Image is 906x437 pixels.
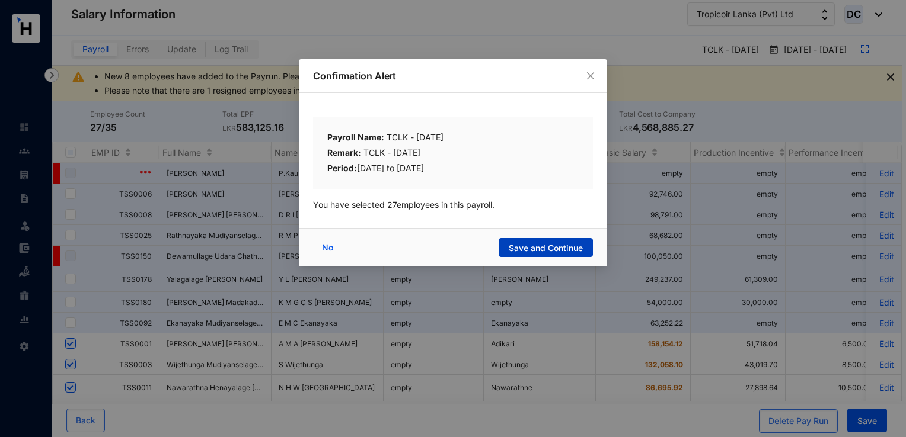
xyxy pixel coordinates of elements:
button: Close [584,69,597,82]
b: Period: [327,163,357,173]
span: No [322,241,333,254]
div: [DATE] to [DATE] [327,162,579,175]
button: Save and Continue [499,238,593,257]
div: TCLK - [DATE] [327,146,579,162]
div: TCLK - [DATE] [327,131,579,146]
b: Remark: [327,147,361,158]
button: No [313,238,345,257]
span: Save and Continue [509,242,583,254]
p: Confirmation Alert [313,69,593,83]
b: Payroll Name: [327,132,384,142]
span: close [586,71,595,81]
span: You have selected 27 employees in this payroll. [313,200,495,210]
